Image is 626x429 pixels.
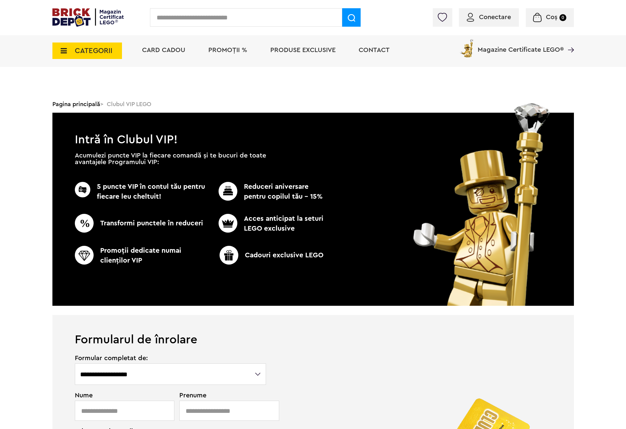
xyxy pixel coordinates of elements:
p: Reduceri aniversare pentru copilul tău - 15% [208,182,326,202]
span: Conectare [479,14,511,20]
span: Formular completat de: [75,355,267,361]
span: Nume [75,392,171,399]
img: CC_BD_Green_chek_mark [219,214,237,233]
p: Cadouri exclusive LEGO [205,246,338,265]
h1: Intră în Clubul VIP! [52,113,574,143]
img: CC_BD_Green_chek_mark [75,182,90,197]
img: vip_page_image [404,103,560,306]
p: Acces anticipat la seturi LEGO exclusive [208,214,326,234]
p: 5 puncte VIP în contul tău pentru fiecare leu cheltuit! [75,182,208,202]
span: Coș [546,14,557,20]
a: Card Cadou [142,47,185,53]
p: Transformi punctele în reduceri [75,214,208,233]
img: CC_BD_Green_chek_mark [75,214,94,233]
a: Contact [359,47,390,53]
div: > Clubul VIP LEGO [52,96,574,113]
a: Produse exclusive [270,47,336,53]
a: PROMOȚII % [208,47,247,53]
p: Promoţii dedicate numai clienţilor VIP [75,246,208,266]
a: Pagina principală [52,101,100,107]
span: Prenume [179,392,267,399]
img: CC_BD_Green_chek_mark [220,246,238,265]
a: Conectare [467,14,511,20]
a: Magazine Certificate LEGO® [564,38,574,44]
img: CC_BD_Green_chek_mark [75,246,94,265]
p: Acumulezi puncte VIP la fiecare comandă și te bucuri de toate avantajele Programului VIP: [75,152,266,165]
h1: Formularul de înrolare [52,315,574,346]
img: CC_BD_Green_chek_mark [219,182,237,201]
small: 0 [559,14,566,21]
span: CATEGORII [75,47,112,54]
span: Magazine Certificate LEGO® [478,38,564,53]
